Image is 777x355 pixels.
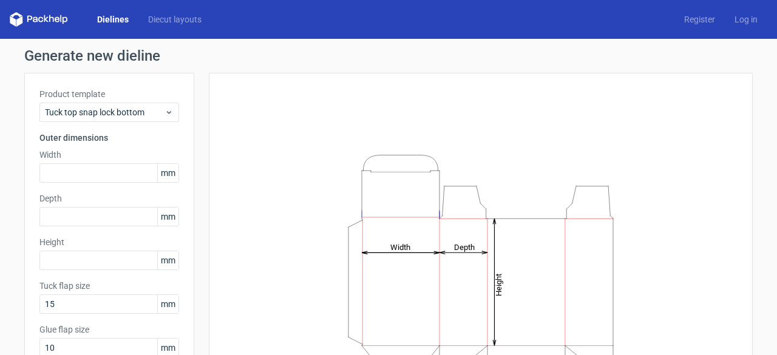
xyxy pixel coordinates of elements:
label: Tuck flap size [39,280,179,292]
label: Glue flap size [39,323,179,336]
a: Log in [725,13,767,25]
h3: Outer dimensions [39,132,179,144]
span: mm [157,251,178,269]
tspan: Depth [454,242,475,251]
span: mm [157,164,178,182]
label: Width [39,149,179,161]
a: Dielines [87,13,138,25]
span: mm [157,295,178,313]
label: Depth [39,192,179,205]
label: Product template [39,88,179,100]
span: Tuck top snap lock bottom [45,106,165,118]
span: mm [157,208,178,226]
h1: Generate new dieline [24,49,753,63]
tspan: Width [390,242,410,251]
tspan: Height [494,273,503,296]
a: Register [674,13,725,25]
a: Diecut layouts [138,13,211,25]
label: Height [39,236,179,248]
